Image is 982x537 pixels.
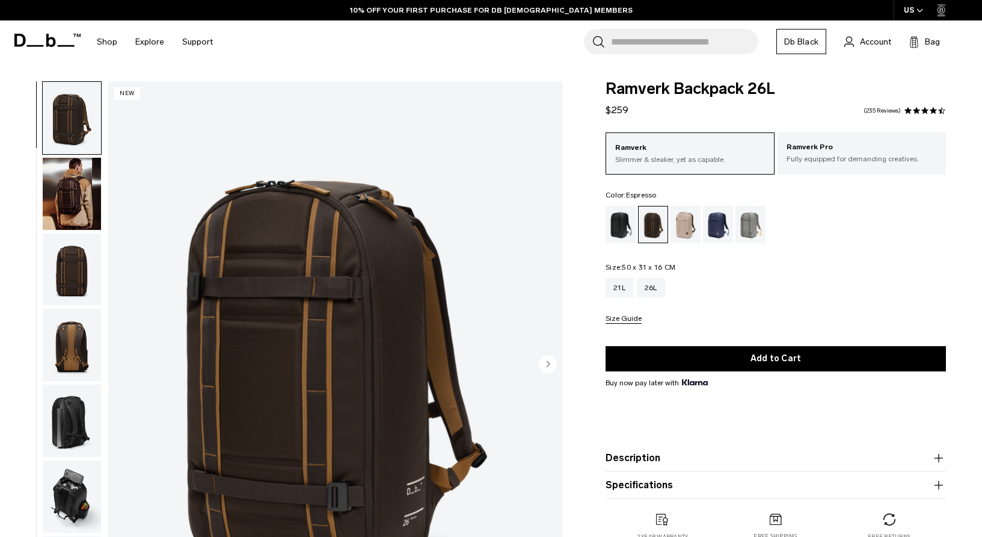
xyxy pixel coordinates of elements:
[606,278,633,297] a: 21L
[43,234,101,306] img: Ramverk Backpack 26L Espresso
[787,154,937,164] p: Fully equipped for demanding creatives.
[88,20,222,63] nav: Main Navigation
[778,132,946,173] a: Ramverk Pro Fully equipped for demanding creatives.
[606,315,642,324] button: Size Guide
[42,308,102,382] button: Ramverk Backpack 26L Espresso
[606,346,946,371] button: Add to Cart
[606,377,708,388] span: Buy now pay later with
[42,81,102,155] button: Ramverk Backpack 26L Espresso
[135,20,164,63] a: Explore
[735,206,766,243] a: Sand Grey
[606,191,657,199] legend: Color:
[42,460,102,533] button: Ramverk Backpack 26L Espresso
[776,29,826,54] a: Db Black
[864,108,901,114] a: 235 reviews
[638,206,668,243] a: Espresso
[43,82,101,154] img: Ramverk Backpack 26L Espresso
[671,206,701,243] a: Fogbow Beige
[42,157,102,231] button: Ramverk Backpack 26L Espresso
[43,309,101,381] img: Ramverk Backpack 26L Espresso
[606,206,636,243] a: Black Out
[622,263,675,272] span: 50 x 31 x 16 CM
[637,278,665,297] a: 26L
[703,206,733,243] a: Blue Hour
[114,87,140,100] p: New
[43,461,101,533] img: Ramverk Backpack 26L Espresso
[43,158,101,230] img: Ramverk Backpack 26L Espresso
[43,385,101,457] img: Ramverk Backpack 26L Espresso
[787,141,937,154] p: Ramverk Pro
[350,5,633,16] a: 10% OFF YOUR FIRST PURCHASE FOR DB [DEMOGRAPHIC_DATA] MEMBERS
[925,36,940,48] span: Bag
[909,34,940,49] button: Bag
[615,142,764,154] p: Ramverk
[626,191,657,199] span: Espresso
[844,34,891,49] a: Account
[42,384,102,458] button: Ramverk Backpack 26L Espresso
[860,36,891,48] span: Account
[606,478,946,492] button: Specifications
[97,20,117,63] a: Shop
[606,451,946,465] button: Description
[606,81,946,97] span: Ramverk Backpack 26L
[182,20,213,63] a: Support
[606,264,675,271] legend: Size:
[682,379,708,385] img: {"height" => 20, "alt" => "Klarna"}
[615,154,764,165] p: Slimmer & sleaker, yet as capable.
[42,233,102,306] button: Ramverk Backpack 26L Espresso
[606,104,628,116] span: $259
[539,355,557,376] button: Next slide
